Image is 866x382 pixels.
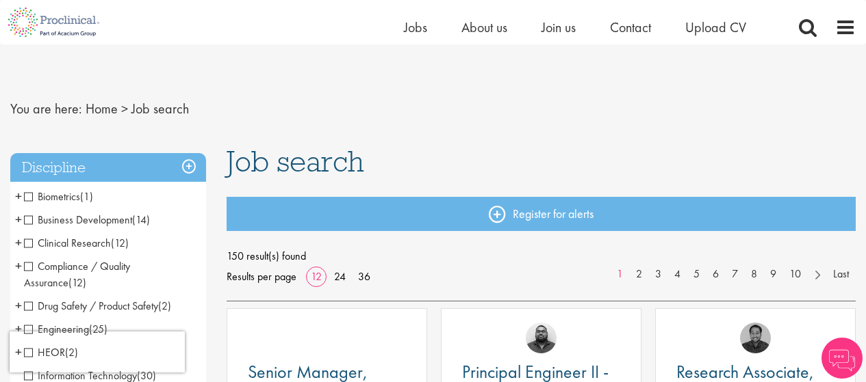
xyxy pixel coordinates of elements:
span: + [15,318,22,339]
span: (12) [68,275,86,290]
span: You are here: [10,100,82,118]
a: Contact [610,18,651,36]
iframe: reCAPTCHA [10,331,185,372]
span: (1) [80,189,93,204]
a: 1 [610,267,630,282]
a: Join us [542,18,576,36]
a: 5 [687,267,706,282]
span: (25) [89,322,107,336]
span: (14) [132,213,150,227]
span: Clinical Research [24,236,111,250]
a: breadcrumb link [86,100,118,118]
span: Biometrics [24,189,93,204]
span: 150 result(s) found [227,246,856,267]
img: Mike Raletz [740,323,771,353]
span: Biometrics [24,189,80,204]
a: 10 [782,267,808,282]
a: 24 [329,269,351,284]
span: + [15,256,22,276]
a: 4 [667,267,687,282]
a: About us [461,18,507,36]
a: Jobs [404,18,427,36]
img: Chatbot [822,338,863,379]
span: Job search [227,143,364,180]
a: 9 [763,267,783,282]
a: 2 [629,267,649,282]
span: (12) [111,236,129,250]
a: 36 [353,269,375,284]
span: + [15,186,22,206]
span: + [15,232,22,253]
span: Compliance / Quality Assurance [24,259,130,290]
span: Engineering [24,322,89,336]
span: Business Development [24,213,150,227]
span: (2) [158,299,171,313]
h3: Discipline [10,153,206,182]
span: Business Development [24,213,132,227]
a: Last [826,267,856,282]
span: Drug Safety / Product Safety [24,299,158,313]
a: 3 [648,267,668,282]
a: Register for alerts [227,197,856,231]
span: Results per page [227,267,296,287]
span: Drug Safety / Product Safety [24,299,171,313]
img: Ashley Bennett [526,323,557,353]
a: 7 [725,267,745,282]
a: Upload CV [685,18,746,36]
a: 6 [706,267,726,282]
span: Clinical Research [24,236,129,250]
span: + [15,209,22,230]
span: > [121,100,128,118]
span: Job search [131,100,189,118]
span: + [15,295,22,316]
span: Engineering [24,322,107,336]
a: 12 [306,269,327,284]
a: 8 [744,267,764,282]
